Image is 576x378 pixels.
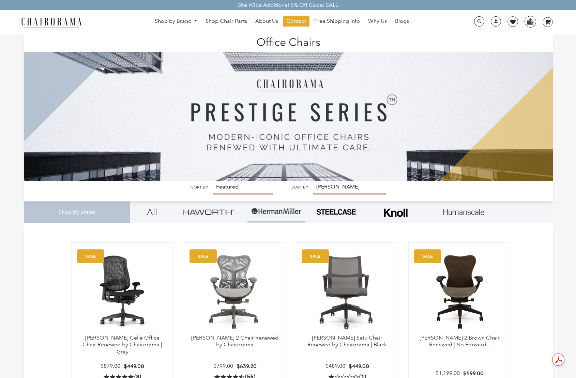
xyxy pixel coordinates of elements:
[303,249,391,334] img: Herman Miller Setu Chair Renewed by Chairorama | Black - chairorama
[78,249,167,334] img: Herman Miller Celle Office Chair Renewed by Chairorama | Grey - chairorama
[415,249,504,334] img: Herman Miller Mirra 2 Brown Chair Renewed | No Forward Tilt | - chairorama
[191,249,279,334] a: Herman Miller Mirra 2 Chair Renewed by Chairorama - chairorama Herman Miller Mirra 2 Chair Renewe...
[124,363,144,369] span: $449.00
[415,249,504,334] a: Herman Miller Mirra 2 Brown Chair Renewed | No Forward Tilt | - chairorama Herman Miller Mirra 2 ...
[368,18,387,25] span: Why Us
[151,16,201,27] a: Shop by Brand
[365,16,390,27] a: Why Us
[392,16,412,27] a: Blogs
[237,363,257,369] span: $639.20
[311,16,363,27] a: Free Shipping Info
[191,334,278,348] a: [PERSON_NAME] 2 Chair Renewed by Chairorama
[291,185,308,190] label: Sort by
[183,209,234,214] img: Group_4be16a4b-c81a-4a6e-a540-764d0a8faf6e.png
[316,208,357,216] img: PHOTO-2024-07-09-00-53-10-removebg-preview.png
[31,34,546,49] h1: Office Chairs
[115,16,450,28] nav: DesktopNavigation
[191,185,208,190] label: Sort by
[307,334,387,348] a: [PERSON_NAME] Setu Chair Renewed by Chairorama | Black
[78,249,167,334] a: Herman Miller Celle Office Chair Renewed by Chairorama | Grey - chairorama Herman Miller Celle Of...
[525,16,535,27] img: WhatsApp_Image_2024-07-12_at_16.23.01.webp
[24,201,130,223] div: Shop By Brand
[420,334,500,348] a: [PERSON_NAME] 2 Brown Chair Renewed | No Forward...
[82,334,162,355] a: [PERSON_NAME] Celle Office Chair Renewed by Chairorama | Grey
[395,18,409,25] span: Blogs
[135,201,169,223] a: All
[85,254,96,258] text: SALE
[213,363,233,369] span: $799.00
[202,16,251,27] a: Shop Chair Parts
[255,18,278,25] span: About Us
[422,254,433,258] text: SALE
[101,363,120,369] span: $879.00
[310,254,320,258] text: SALE
[325,363,345,369] span: $489.00
[349,363,369,369] span: $449.00
[198,254,208,258] text: SALE
[436,370,460,376] span: $1,199.00
[24,34,553,181] img: Office Chairs
[463,370,484,377] span: $599.00
[283,16,309,27] a: Contact
[443,209,484,215] img: Layer_1_1.png
[286,18,306,25] span: Contact
[382,204,409,221] img: Frame_4.png
[17,16,86,28] img: chairorama
[314,18,360,25] span: Free Shipping Info
[303,249,391,334] a: Herman Miller Setu Chair Renewed by Chairorama | Black - chairorama Herman Miller Setu Chair Rene...
[251,201,302,222] img: Group-1.png
[252,16,282,27] a: About Us
[206,18,247,25] span: Shop Chair Parts
[191,249,279,334] img: Herman Miller Mirra 2 Chair Renewed by Chairorama - chairorama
